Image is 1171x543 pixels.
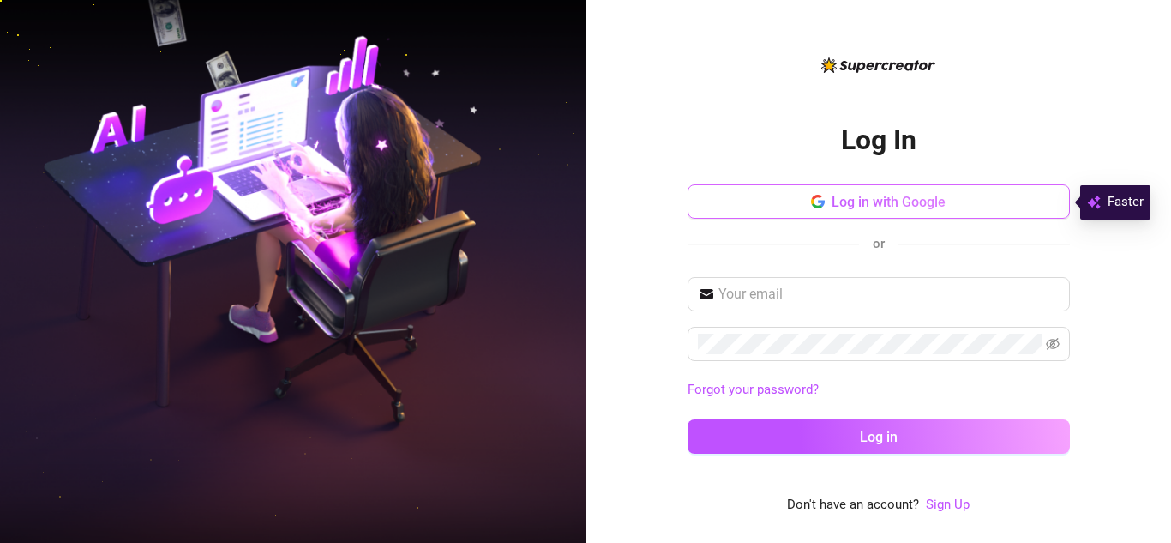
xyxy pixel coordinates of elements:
[841,123,916,158] h2: Log In
[1108,192,1144,213] span: Faster
[688,419,1070,454] button: Log in
[1046,337,1060,351] span: eye-invisible
[688,184,1070,219] button: Log in with Google
[832,194,946,210] span: Log in with Google
[926,495,970,516] a: Sign Up
[821,57,935,73] img: logo-BBDzfeDw.svg
[718,284,1060,305] input: Your email
[787,495,919,516] span: Don't have an account?
[926,497,970,512] a: Sign Up
[688,382,819,397] a: Forgot your password?
[860,429,898,445] span: Log in
[873,236,885,251] span: or
[688,380,1070,401] a: Forgot your password?
[1087,192,1101,213] img: svg%3e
